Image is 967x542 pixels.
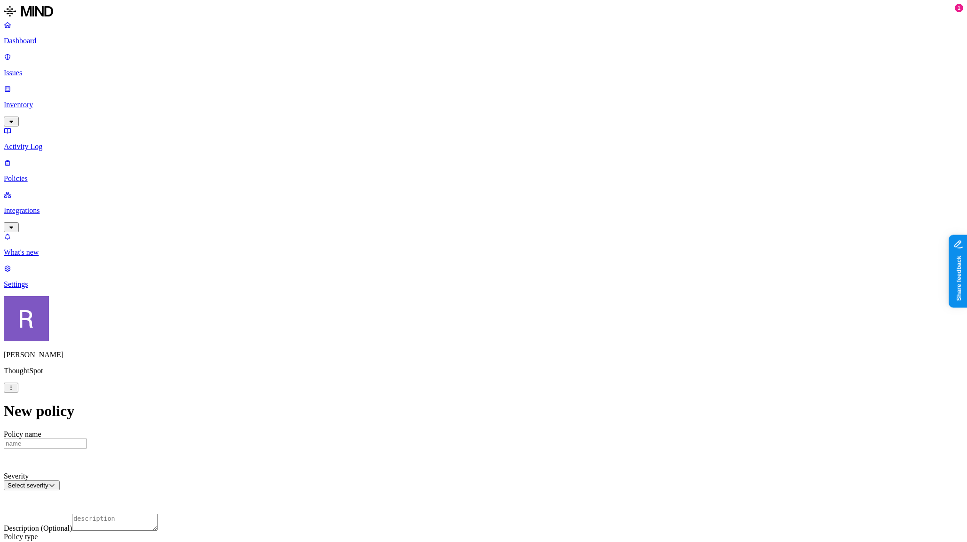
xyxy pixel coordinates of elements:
a: Integrations [4,190,963,231]
a: Inventory [4,85,963,125]
a: Issues [4,53,963,77]
p: ThoughtSpot [4,367,963,375]
p: Dashboard [4,37,963,45]
a: Dashboard [4,21,963,45]
a: Settings [4,264,963,289]
input: name [4,439,87,448]
h1: New policy [4,402,963,420]
label: Policy type [4,533,38,541]
img: Rich Thompson [4,296,49,341]
p: Activity Log [4,142,963,151]
img: MIND [4,4,53,19]
p: What's new [4,248,963,257]
a: Policies [4,158,963,183]
p: Inventory [4,101,963,109]
p: Issues [4,69,963,77]
p: Integrations [4,206,963,215]
p: Policies [4,174,963,183]
a: What's new [4,232,963,257]
label: Severity [4,472,29,480]
div: 1 [955,4,963,12]
a: Activity Log [4,126,963,151]
a: MIND [4,4,963,21]
label: Policy name [4,430,41,438]
label: Description (Optional) [4,524,72,532]
p: Settings [4,280,963,289]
